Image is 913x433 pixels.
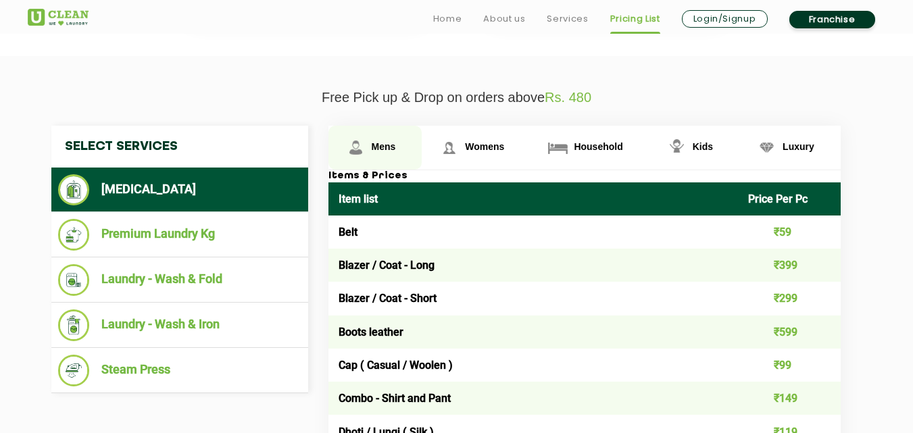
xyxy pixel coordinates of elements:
[58,174,301,205] li: [MEDICAL_DATA]
[789,11,875,28] a: Franchise
[755,136,779,159] img: Luxury
[433,11,462,27] a: Home
[51,126,308,168] h4: Select Services
[58,309,301,341] li: Laundry - Wash & Iron
[783,141,814,152] span: Luxury
[738,182,841,215] th: Price Per Pc
[547,11,588,27] a: Services
[610,11,660,27] a: Pricing List
[372,141,396,152] span: Mens
[58,355,301,386] li: Steam Press
[28,90,886,105] p: Free Pick up & Drop on orders above
[328,215,739,249] td: Belt
[665,136,689,159] img: Kids
[58,174,90,205] img: Dry Cleaning
[738,215,841,249] td: ₹59
[58,355,90,386] img: Steam Press
[693,141,713,152] span: Kids
[483,11,525,27] a: About us
[738,315,841,349] td: ₹599
[58,219,90,251] img: Premium Laundry Kg
[328,249,739,282] td: Blazer / Coat - Long
[344,136,368,159] img: Mens
[738,349,841,382] td: ₹99
[682,10,768,28] a: Login/Signup
[738,282,841,315] td: ₹299
[738,382,841,415] td: ₹149
[437,136,461,159] img: Womens
[738,249,841,282] td: ₹399
[28,9,89,26] img: UClean Laundry and Dry Cleaning
[574,141,622,152] span: Household
[465,141,504,152] span: Womens
[58,219,301,251] li: Premium Laundry Kg
[58,264,90,296] img: Laundry - Wash & Fold
[545,90,591,105] span: Rs. 480
[328,315,739,349] td: Boots leather
[328,282,739,315] td: Blazer / Coat - Short
[328,182,739,215] th: Item list
[58,309,90,341] img: Laundry - Wash & Iron
[58,264,301,296] li: Laundry - Wash & Fold
[328,170,841,182] h3: Items & Prices
[546,136,570,159] img: Household
[328,382,739,415] td: Combo - Shirt and Pant
[328,349,739,382] td: Cap ( Casual / Woolen )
